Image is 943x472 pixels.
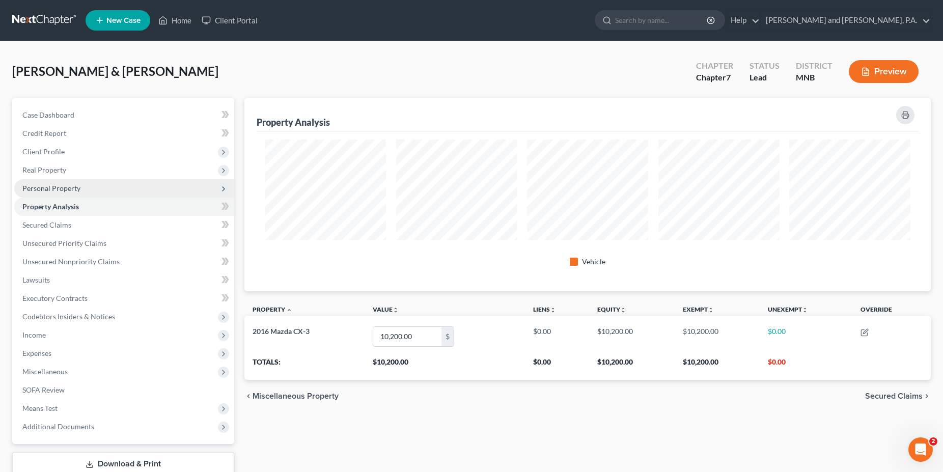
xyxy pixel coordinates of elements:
[22,129,66,137] span: Credit Report
[708,307,714,313] i: unfold_more
[22,312,115,321] span: Codebtors Insiders & Notices
[597,306,626,313] a: Equityunfold_more
[929,437,937,446] span: 2
[286,307,292,313] i: expand_less
[257,116,330,128] div: Property Analysis
[253,327,310,336] span: 2016 Mazda CX-3
[761,11,930,30] a: [PERSON_NAME] and [PERSON_NAME], P.A.
[244,392,253,400] i: chevron_left
[22,422,94,431] span: Additional Documents
[22,165,66,174] span: Real Property
[244,351,365,380] th: Totals:
[796,60,833,72] div: District
[22,184,80,192] span: Personal Property
[760,322,852,351] td: $0.00
[12,64,218,78] span: [PERSON_NAME] & [PERSON_NAME]
[22,385,65,394] span: SOFA Review
[683,306,714,313] a: Exemptunfold_more
[22,110,74,119] span: Case Dashboard
[14,381,234,399] a: SOFA Review
[22,349,51,357] span: Expenses
[14,253,234,271] a: Unsecured Nonpriority Claims
[849,60,919,83] button: Preview
[14,198,234,216] a: Property Analysis
[22,202,79,211] span: Property Analysis
[22,257,120,266] span: Unsecured Nonpriority Claims
[14,271,234,289] a: Lawsuits
[22,404,58,412] span: Means Test
[768,306,808,313] a: Unexemptunfold_more
[373,306,399,313] a: Valueunfold_more
[14,234,234,253] a: Unsecured Priority Claims
[525,351,589,380] th: $0.00
[802,307,808,313] i: unfold_more
[197,11,263,30] a: Client Portal
[750,60,780,72] div: Status
[750,72,780,84] div: Lead
[589,322,674,351] td: $10,200.00
[675,351,760,380] th: $10,200.00
[22,147,65,156] span: Client Profile
[22,330,46,339] span: Income
[14,124,234,143] a: Credit Report
[760,351,852,380] th: $0.00
[852,299,931,322] th: Override
[865,392,923,400] span: Secured Claims
[441,327,454,346] div: $
[365,351,525,380] th: $10,200.00
[675,322,760,351] td: $10,200.00
[550,307,556,313] i: unfold_more
[696,60,733,72] div: Chapter
[22,367,68,376] span: Miscellaneous
[106,17,141,24] span: New Case
[908,437,933,462] iframe: Intercom live chat
[253,392,339,400] span: Miscellaneous Property
[14,289,234,308] a: Executory Contracts
[22,294,88,302] span: Executory Contracts
[589,351,674,380] th: $10,200.00
[253,306,292,313] a: Property expand_less
[22,220,71,229] span: Secured Claims
[244,392,339,400] button: chevron_left Miscellaneous Property
[620,307,626,313] i: unfold_more
[582,257,605,267] div: Vehicle
[923,392,931,400] i: chevron_right
[525,322,589,351] td: $0.00
[865,392,931,400] button: Secured Claims chevron_right
[696,72,733,84] div: Chapter
[22,239,106,247] span: Unsecured Priority Claims
[533,306,556,313] a: Liensunfold_more
[14,216,234,234] a: Secured Claims
[796,72,833,84] div: MNB
[22,275,50,284] span: Lawsuits
[153,11,197,30] a: Home
[393,307,399,313] i: unfold_more
[373,327,441,346] input: 0.00
[726,11,760,30] a: Help
[726,72,731,82] span: 7
[14,106,234,124] a: Case Dashboard
[615,11,708,30] input: Search by name...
